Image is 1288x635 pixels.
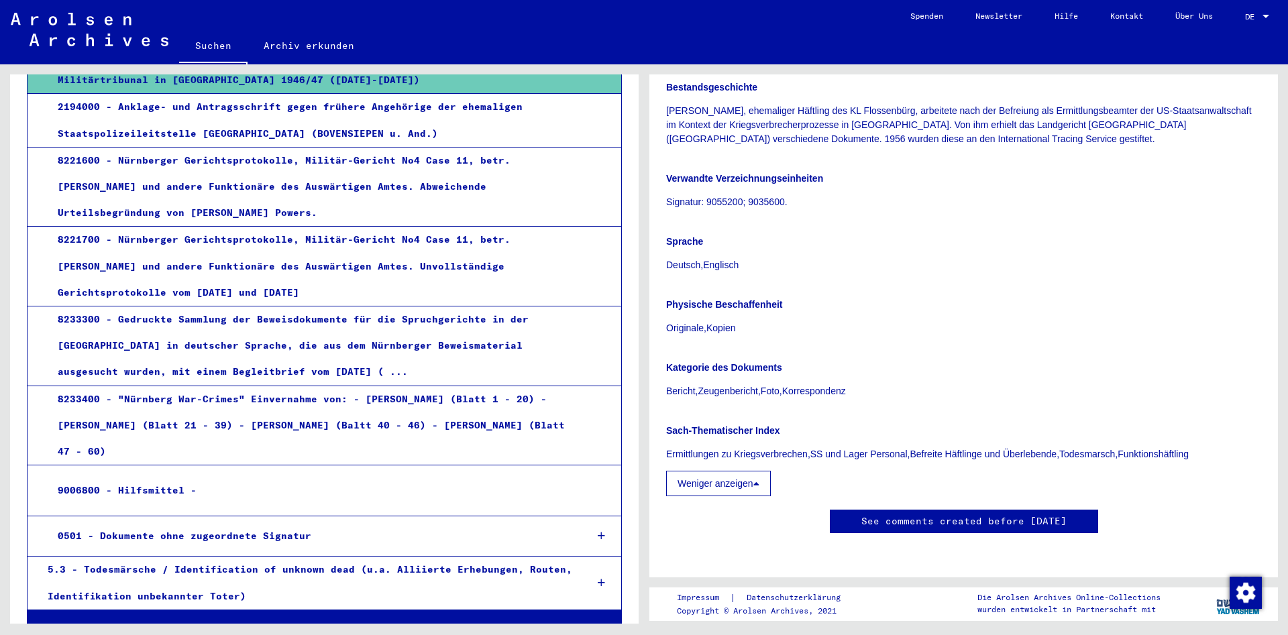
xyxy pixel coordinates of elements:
div: 8221700 - Nürnberger Gerichtsprotokolle, Militär-Gericht No4 Case 11, betr. [PERSON_NAME] und and... [48,227,574,306]
img: Zustimmung ändern [1230,577,1262,609]
a: Suchen [179,30,248,64]
img: yv_logo.png [1214,587,1264,620]
div: 5.3 - Todesmärsche / Identification of unknown dead (u.a. Alliierte Erhebungen, Routen, Identifik... [38,557,576,609]
p: Originale,Kopien [666,321,1261,335]
p: Signatur: 9055200; 9035600. [666,195,1261,209]
p: Bericht,Zeugenbericht,Foto,Korrespondenz [666,384,1261,398]
p: wurden entwickelt in Partnerschaft mit [977,603,1161,616]
button: Weniger anzeigen [666,471,771,496]
b: Bestandsgeschichte [666,82,757,93]
div: Zustimmung ändern [1229,576,1261,608]
p: Ermittlungen zu Kriegsverbrechen,SS und Lager Personal,Befreite Häftlinge und Überlebende,Todesma... [666,447,1261,461]
a: Impressum [677,591,730,605]
a: See comments created before [DATE] [861,514,1067,528]
p: Deutsch,Englisch [666,258,1261,272]
b: Kategorie des Dokuments [666,362,782,373]
div: 8221600 - Nürnberger Gerichtsprotokolle, Militär-Gericht No4 Case 11, betr. [PERSON_NAME] und and... [48,148,574,227]
a: Archiv erkunden [248,30,370,62]
a: Datenschutzerklärung [736,591,857,605]
div: 8233300 - Gedruckte Sammlung der Beweisdokumente für die Spruchgerichte in der [GEOGRAPHIC_DATA] ... [48,306,574,386]
b: Sprache [666,236,703,247]
b: Sach-Thematischer Index [666,425,780,436]
span: DE [1245,12,1260,21]
div: 8233400 - "Nürnberg War-Crimes" Einvernahme von: - [PERSON_NAME] (Blatt 1 - 20) - [PERSON_NAME] (... [48,386,574,465]
div: 9006800 - Hilfsmittel - [48,477,574,504]
p: Die Arolsen Archives Online-Collections [977,591,1161,603]
div: 2194000 - Anklage- und Antragsschrift gegen frühere Angehörige der ehemaligen Staatspolizeileitst... [48,94,574,146]
p: Copyright © Arolsen Archives, 2021 [677,605,857,617]
b: Verwandte Verzeichnungseinheiten [666,173,823,184]
img: Arolsen_neg.svg [11,13,168,46]
div: | [677,591,857,605]
p: [PERSON_NAME], ehemaliger Häftling des KL Flossenbürg, arbeitete nach der Befreiung als Ermittlun... [666,104,1261,146]
div: 0501 - Dokumente ohne zugeordnete Signatur [48,523,576,549]
b: Physische Beschaffenheit [666,299,783,310]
